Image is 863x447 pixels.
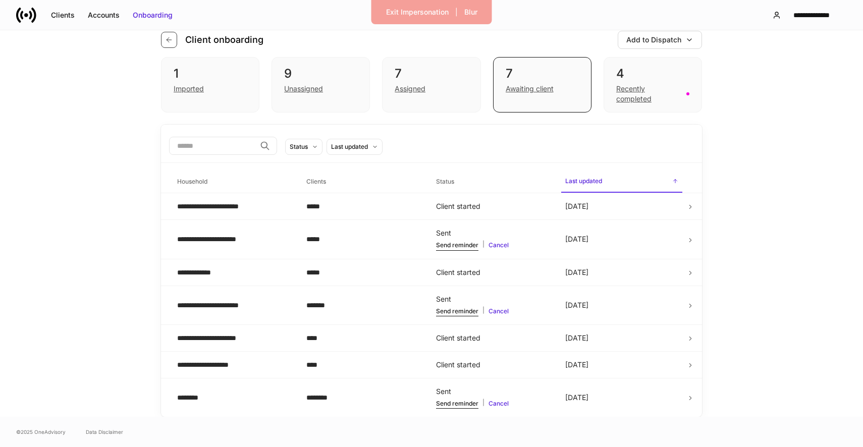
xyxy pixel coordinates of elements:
[428,324,557,351] td: Client started
[285,139,322,155] button: Status
[436,240,478,250] button: Send reminder
[436,399,549,409] div: |
[284,84,323,94] div: Unassigned
[626,35,681,45] div: Add to Dispatch
[302,172,423,192] span: Clients
[557,351,686,378] td: [DATE]
[382,57,480,113] div: 7Assigned
[616,66,689,82] div: 4
[432,172,553,192] span: Status
[386,7,449,17] div: Exit Impersonation
[618,31,702,49] button: Add to Dispatch
[395,66,468,82] div: 7
[506,66,579,82] div: 7
[86,428,123,436] a: Data Disclaimer
[436,306,549,316] div: |
[436,386,549,397] div: Sent
[380,4,455,20] button: Exit Impersonation
[177,177,207,186] h6: Household
[557,324,686,351] td: [DATE]
[436,240,549,250] div: |
[489,240,509,250] button: Cancel
[557,259,686,286] td: [DATE]
[489,306,509,316] button: Cancel
[16,428,66,436] span: © 2025 OneAdvisory
[557,286,686,324] td: [DATE]
[489,399,509,409] button: Cancel
[436,294,549,304] div: Sent
[51,10,75,20] div: Clients
[284,66,357,82] div: 9
[557,220,686,259] td: [DATE]
[428,351,557,378] td: Client started
[464,7,477,17] div: Blur
[493,57,591,113] div: 7Awaiting client
[290,142,308,151] div: Status
[174,84,204,94] div: Imported
[81,7,126,23] button: Accounts
[272,57,370,113] div: 9Unassigned
[173,172,294,192] span: Household
[44,7,81,23] button: Clients
[306,177,326,186] h6: Clients
[126,7,179,23] button: Onboarding
[327,139,383,155] button: Last updated
[565,176,602,186] h6: Last updated
[428,193,557,220] td: Client started
[557,193,686,220] td: [DATE]
[174,66,247,82] div: 1
[561,171,682,193] span: Last updated
[506,84,554,94] div: Awaiting client
[88,10,120,20] div: Accounts
[331,142,368,151] div: Last updated
[436,399,478,409] button: Send reminder
[395,84,425,94] div: Assigned
[161,57,259,113] div: 1Imported
[428,259,557,286] td: Client started
[436,306,478,316] button: Send reminder
[185,34,263,46] h4: Client onboarding
[436,228,549,238] div: Sent
[616,84,680,104] div: Recently completed
[557,378,686,417] td: [DATE]
[604,57,702,113] div: 4Recently completed
[133,10,173,20] div: Onboarding
[436,177,454,186] h6: Status
[458,4,484,20] button: Blur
